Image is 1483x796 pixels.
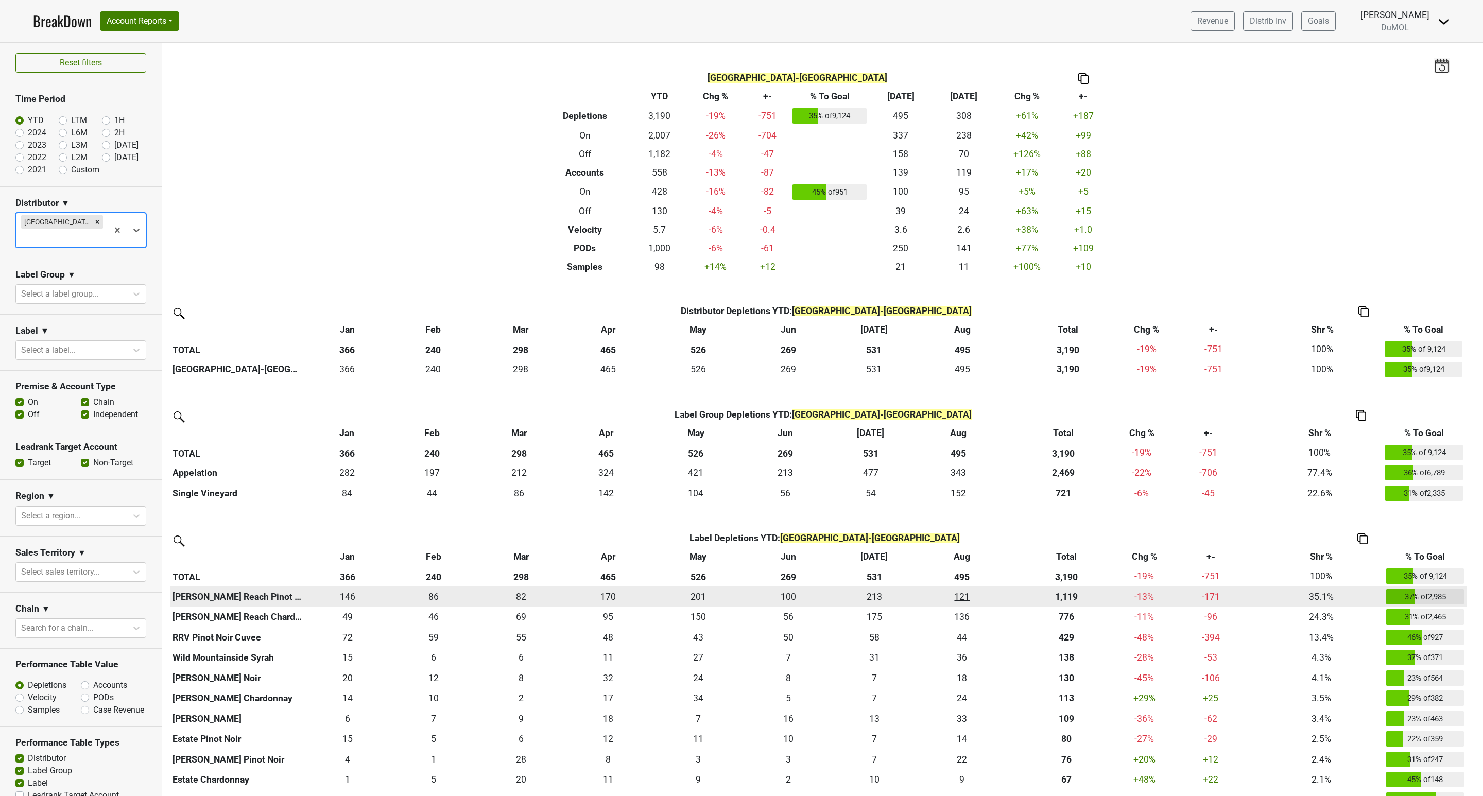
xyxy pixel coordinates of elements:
[743,463,828,483] td: 213.168
[1256,442,1383,463] td: 100%
[745,566,831,587] th: 269
[913,463,1003,483] td: 343
[919,362,1005,376] div: 495
[1003,483,1123,504] th: 720.965
[28,139,46,151] label: 2023
[307,466,387,479] div: 282
[995,257,1058,276] td: +100 %
[477,566,565,587] th: 298
[916,466,1001,479] div: 343
[392,362,473,376] div: 240
[831,566,917,587] th: 531
[651,466,740,479] div: 421
[15,269,65,280] h3: Label Group
[1007,566,1126,587] th: 3,190
[1163,466,1254,479] div: -706
[869,202,932,220] td: 39
[28,752,66,765] label: Distributor
[933,145,995,163] td: 70
[633,257,686,276] td: 98
[792,306,972,316] span: [GEOGRAPHIC_DATA]-[GEOGRAPHIC_DATA]
[686,182,745,202] td: -16 %
[304,566,390,587] th: 366
[92,215,103,229] div: Remove Monterey-CA
[745,548,831,566] th: Jun: activate to sort column ascending
[995,87,1058,106] th: Chg %
[913,483,1003,504] td: 152
[170,548,304,566] th: &nbsp;: activate to sort column ascending
[15,53,146,73] button: Reset filters
[41,325,49,337] span: ▼
[1381,23,1409,32] span: DuMOL
[1262,339,1382,359] td: 100%
[1058,87,1108,106] th: +-
[686,257,745,276] td: +14 %
[67,269,76,281] span: ▼
[1126,548,1163,566] th: Chg %: activate to sort column ascending
[933,220,995,239] td: 2.6
[746,320,831,339] th: Jun: activate to sort column ascending
[1007,548,1126,566] th: Total: activate to sort column ascending
[1123,424,1160,442] th: Chg %: activate to sort column ascending
[390,320,475,339] th: Feb: activate to sort column ascending
[831,320,917,339] th: Jul: activate to sort column ascending
[476,339,565,359] th: 298
[995,239,1058,257] td: +77 %
[1007,359,1128,380] th: 3189.603
[651,339,746,359] th: 526
[392,466,472,479] div: 197
[869,106,932,126] td: 495
[47,490,55,503] span: ▼
[389,483,474,504] td: 43.5
[477,548,565,566] th: Mar: activate to sort column ascending
[390,548,476,566] th: Feb: activate to sort column ascending
[170,463,304,483] th: Appelation
[686,239,745,257] td: -6 %
[831,487,911,500] div: 54
[633,126,686,145] td: 2,007
[1058,182,1108,202] td: +5
[686,126,745,145] td: -26 %
[537,202,633,220] th: Off
[633,106,686,126] td: 3,190
[1438,15,1450,28] img: Dropdown Menu
[390,302,1262,320] th: Distributor Depletions YTD :
[745,163,790,182] td: -87
[304,483,389,504] td: 83.5
[1256,424,1383,442] th: Shr %: activate to sort column ascending
[170,532,186,548] img: filter
[114,127,125,139] label: 2H
[304,548,390,566] th: Jan: activate to sort column ascending
[93,679,127,691] label: Accounts
[170,566,304,587] th: TOTAL
[1199,447,1217,458] span: -751
[1058,257,1108,276] td: +10
[686,202,745,220] td: -4 %
[71,114,87,127] label: LTM
[651,359,746,380] td: 525.665
[1163,566,1258,587] td: -751
[304,339,390,359] th: 366
[28,777,48,789] label: Label
[916,487,1001,500] div: 152
[649,483,743,504] td: 104.332
[1123,463,1160,483] td: -22 %
[477,466,561,479] div: 212
[1058,220,1108,239] td: +1.0
[1256,463,1383,483] td: 77.4%
[537,182,633,202] th: On
[1383,424,1465,442] th: % To Goal: activate to sort column ascending
[933,257,995,276] td: 11
[1003,442,1123,463] th: 3,190
[633,182,686,202] td: 428
[869,220,932,239] td: 3.6
[563,424,648,442] th: Apr: activate to sort column ascending
[649,424,743,442] th: May: activate to sort column ascending
[71,151,88,164] label: L2M
[28,704,60,716] label: Samples
[1003,424,1123,442] th: Total: activate to sort column ascending
[633,220,686,239] td: 5.7
[15,547,75,558] h3: Sales Territory
[745,202,790,220] td: -5
[114,139,139,151] label: [DATE]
